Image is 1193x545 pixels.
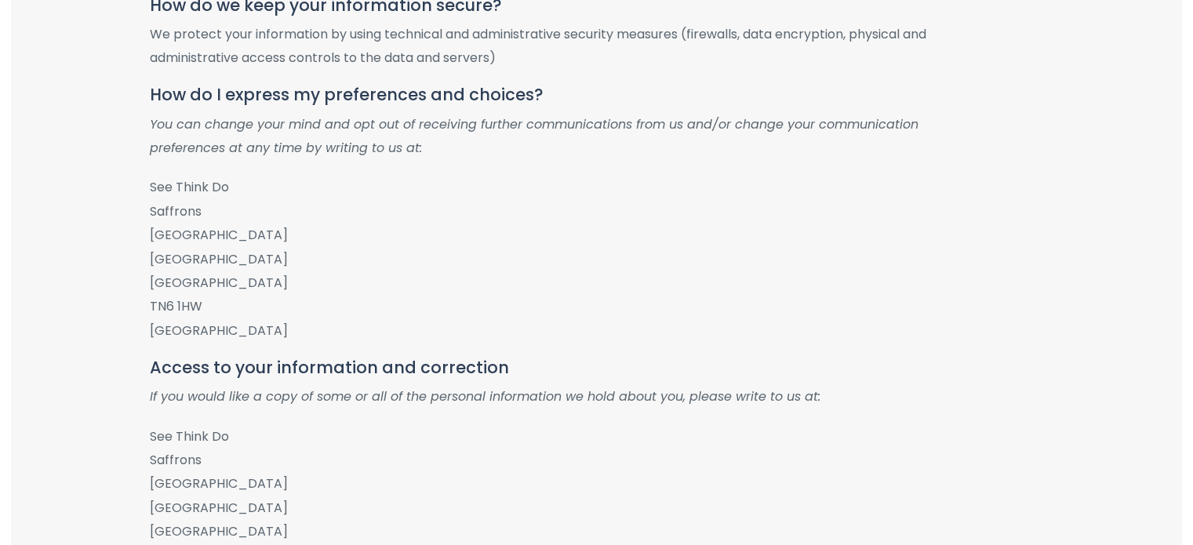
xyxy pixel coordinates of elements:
h4: Access to your information and correction [150,358,955,376]
h4: How do I express my preferences and choices? [150,85,955,104]
p: We protect your information by using technical and administrative security measures (firewalls, d... [150,23,955,71]
em: If you would like a copy of some or all of the personal information we hold about you, please wri... [150,387,820,405]
em: You can change your mind and opt out of receiving further communications from us and/or change yo... [150,115,918,157]
p: See Think Do Saffrons [GEOGRAPHIC_DATA] [GEOGRAPHIC_DATA] [GEOGRAPHIC_DATA] TN6 1HW [GEOGRAPHIC_D... [150,176,955,343]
